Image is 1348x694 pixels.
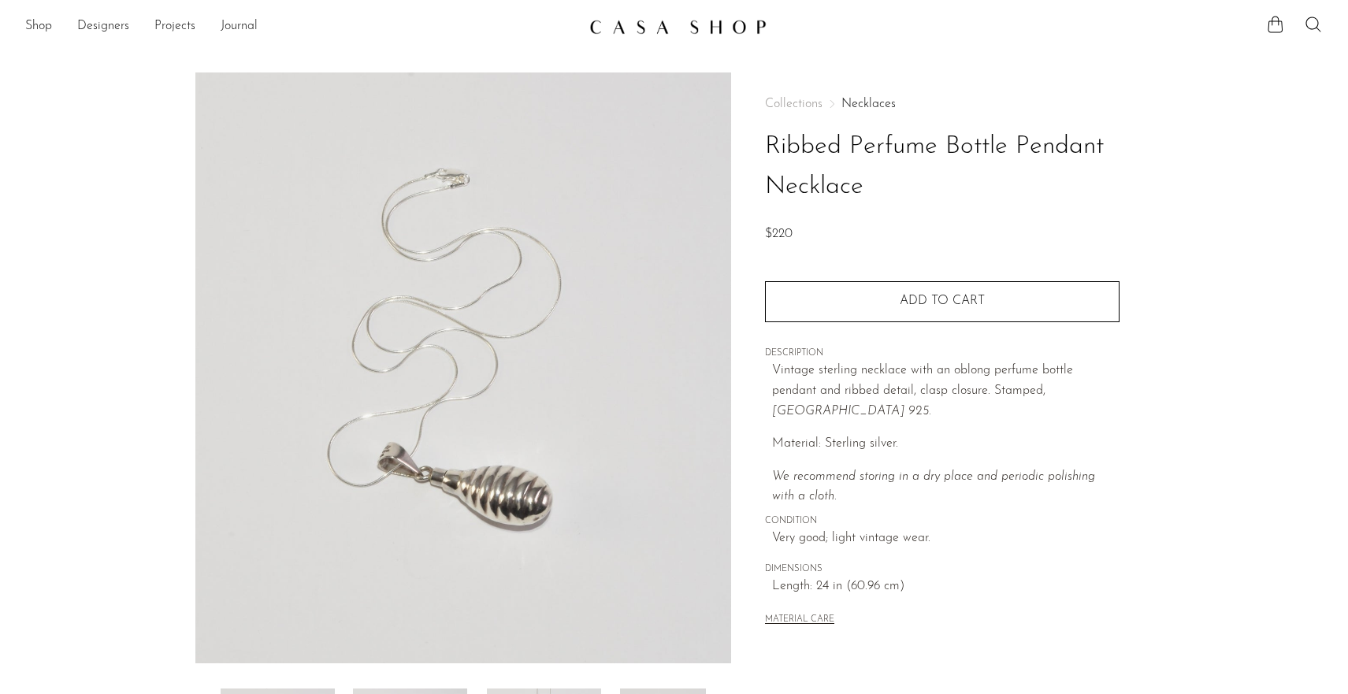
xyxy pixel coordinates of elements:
[765,562,1120,577] span: DIMENSIONS
[772,529,1120,549] span: Very good; light vintage wear.
[765,98,823,110] span: Collections
[772,577,1120,597] span: Length: 24 in (60.96 cm)
[25,13,577,40] ul: NEW HEADER MENU
[765,514,1120,529] span: CONDITION
[841,98,896,110] a: Necklaces
[25,17,52,37] a: Shop
[772,434,1120,455] p: Material: Sterling silver.
[772,470,1095,503] i: We recommend storing in a dry place and periodic polishing with a cloth.
[77,17,129,37] a: Designers
[221,17,258,37] a: Journal
[765,281,1120,322] button: Add to cart
[765,228,793,240] span: $220
[765,98,1120,110] nav: Breadcrumbs
[765,614,834,626] button: MATERIAL CARE
[25,13,577,40] nav: Desktop navigation
[765,347,1120,361] span: DESCRIPTION
[772,361,1120,421] p: Vintage sterling necklace with an oblong perfume bottle pendant and ribbed detail, clasp closure....
[765,127,1120,207] h1: Ribbed Perfume Bottle Pendant Necklace
[154,17,195,37] a: Projects
[772,405,931,418] em: [GEOGRAPHIC_DATA] 925.
[900,295,985,307] span: Add to cart
[195,72,732,663] img: Ribbed Perfume Bottle Pendant Necklace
